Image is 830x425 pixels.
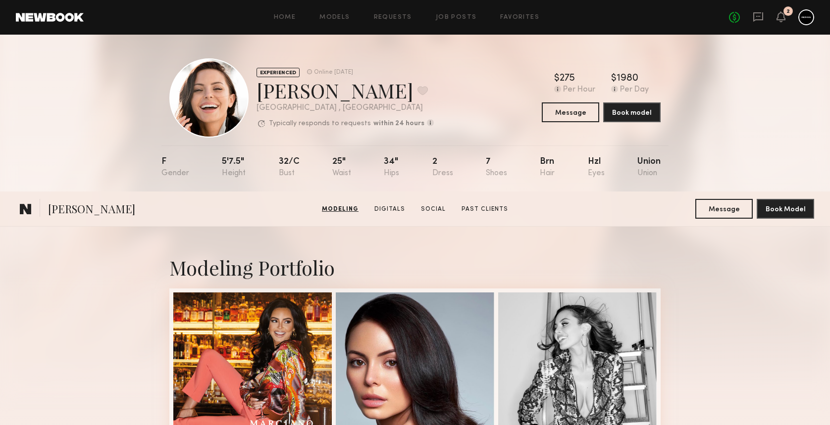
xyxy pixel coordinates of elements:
[757,199,814,219] button: Book Model
[542,102,599,122] button: Message
[486,157,507,178] div: 7
[617,74,638,84] div: 1980
[637,157,661,178] div: Union
[374,14,412,21] a: Requests
[611,74,617,84] div: $
[314,69,353,76] div: Online [DATE]
[417,205,450,214] a: Social
[757,204,814,213] a: Book Model
[432,157,453,178] div: 2
[257,68,300,77] div: EXPERIENCED
[540,157,555,178] div: Brn
[269,120,371,127] p: Typically responds to requests
[161,157,189,178] div: F
[48,201,135,219] span: [PERSON_NAME]
[318,205,363,214] a: Modeling
[500,14,539,21] a: Favorites
[603,102,661,122] button: Book model
[274,14,296,21] a: Home
[370,205,409,214] a: Digitals
[458,205,512,214] a: Past Clients
[588,157,605,178] div: Hzl
[257,104,434,112] div: [GEOGRAPHIC_DATA] , [GEOGRAPHIC_DATA]
[620,86,649,94] div: Per Day
[319,14,350,21] a: Models
[384,157,399,178] div: 34"
[332,157,351,178] div: 25"
[560,74,575,84] div: 275
[554,74,560,84] div: $
[279,157,300,178] div: 32/c
[786,9,790,14] div: 2
[373,120,424,127] b: within 24 hours
[436,14,477,21] a: Job Posts
[695,199,753,219] button: Message
[169,254,661,281] div: Modeling Portfolio
[222,157,246,178] div: 5'7.5"
[563,86,595,94] div: Per Hour
[257,77,434,103] div: [PERSON_NAME]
